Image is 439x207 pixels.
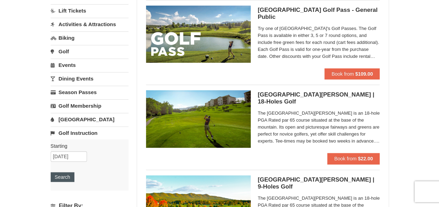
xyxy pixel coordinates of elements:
strong: $22.00 [358,156,373,161]
button: Book from $109.00 [324,68,380,79]
a: Activities & Attractions [51,18,129,31]
a: Dining Events [51,72,129,85]
span: Book from [334,156,357,161]
h5: [GEOGRAPHIC_DATA][PERSON_NAME] | 9-Holes Golf [258,176,380,190]
strong: $109.00 [355,71,373,77]
img: 6619859-85-1f84791f.jpg [146,90,251,147]
a: [GEOGRAPHIC_DATA] [51,113,129,126]
img: 6619859-108-f6e09677.jpg [146,6,251,63]
a: Golf Membership [51,99,129,112]
h5: [GEOGRAPHIC_DATA][PERSON_NAME] | 18-Holes Golf [258,91,380,105]
button: Search [51,172,74,182]
h5: [GEOGRAPHIC_DATA] Golf Pass - General Public [258,7,380,21]
button: Book from $22.00 [327,153,380,164]
a: Lift Tickets [51,4,129,17]
span: The [GEOGRAPHIC_DATA][PERSON_NAME] is an 18-hole PGA Rated par 65 course situated at the base of ... [258,110,380,145]
a: Golf Instruction [51,127,129,139]
span: Try one of [GEOGRAPHIC_DATA]'s Golf Passes. The Golf Pass is available in either 3, 5 or 7 round ... [258,25,380,60]
a: Biking [51,31,129,44]
label: Starting [51,143,123,149]
a: Season Passes [51,86,129,99]
span: Book from [331,71,354,77]
a: Golf [51,45,129,58]
a: Events [51,59,129,71]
